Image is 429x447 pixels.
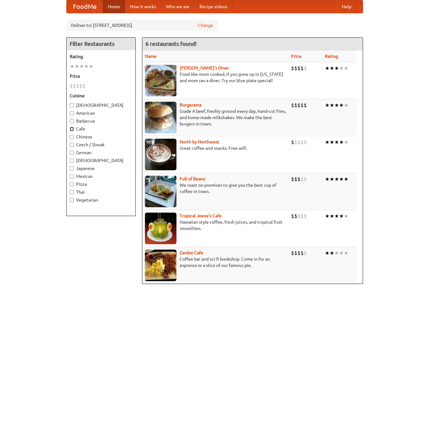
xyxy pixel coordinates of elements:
[297,139,301,146] li: $
[70,103,74,107] input: [DEMOGRAPHIC_DATA]
[301,139,304,146] li: $
[301,65,304,72] li: $
[70,151,74,155] input: German
[304,250,307,257] li: $
[339,213,344,220] li: ★
[103,0,125,13] a: Home
[334,102,339,109] li: ★
[330,102,334,109] li: ★
[145,102,176,133] img: burgerama.jpg
[325,65,330,72] li: ★
[291,102,294,109] li: $
[198,22,213,28] a: Change
[325,176,330,183] li: ★
[325,139,330,146] li: ★
[337,0,356,13] a: Help
[297,65,301,72] li: $
[74,63,79,70] li: ★
[70,111,74,115] input: American
[339,139,344,146] li: ★
[70,63,74,70] li: ★
[70,190,74,194] input: Thai
[76,82,79,89] li: $
[291,176,294,183] li: $
[180,139,219,144] a: North by Northwest
[325,213,330,220] li: ★
[145,213,176,244] img: jeeves.jpg
[334,65,339,72] li: ★
[294,250,297,257] li: $
[344,250,349,257] li: ★
[79,82,82,89] li: $
[291,54,301,59] a: Price
[70,143,74,147] input: Czech / Slovak
[330,139,334,146] li: ★
[145,139,176,170] img: north.jpg
[145,108,286,127] p: Grade A beef, freshly ground every day, hand-cut fries, and home-made milkshakes. We make the bes...
[70,189,132,195] label: Thai
[344,213,349,220] li: ★
[70,197,132,203] label: Vegetarian
[70,118,132,124] label: Barbecue
[304,65,307,72] li: $
[70,182,74,186] input: Pizza
[297,176,301,183] li: $
[70,126,132,132] label: Cafe
[334,139,339,146] li: ★
[145,176,176,207] img: beans.jpg
[145,256,286,269] p: Coffee bar and sci-fi bookshop. Come in for an espresso or a slice of our famous pie.
[291,65,294,72] li: $
[330,65,334,72] li: ★
[145,54,157,59] a: Name
[70,173,132,179] label: Mexican
[344,102,349,109] li: ★
[145,219,286,232] p: Hawaiian style coffee, fresh juices, and tropical fruit smoothies.
[180,250,203,255] a: Zardoz Cafe
[145,65,176,96] img: sallys.jpg
[304,102,307,109] li: $
[180,176,205,181] a: Full of Beans
[294,176,297,183] li: $
[161,0,194,13] a: Who we are
[297,213,301,220] li: $
[89,63,93,70] li: ★
[70,102,132,108] label: [DEMOGRAPHIC_DATA]
[73,82,76,89] li: $
[180,102,201,107] a: Burgerama
[82,82,86,89] li: $
[194,0,232,13] a: Recipe videos
[339,65,344,72] li: ★
[304,213,307,220] li: $
[325,102,330,109] li: ★
[67,0,103,13] a: FoodMe
[330,213,334,220] li: ★
[297,250,301,257] li: $
[70,134,132,140] label: Chinese
[145,145,286,151] p: Great coffee and snacks. Free wifi.
[325,54,338,59] a: Rating
[301,176,304,183] li: $
[294,65,297,72] li: $
[146,41,197,47] ng-pluralize: 6 restaurants found!
[301,250,304,257] li: $
[79,63,84,70] li: ★
[339,102,344,109] li: ★
[297,102,301,109] li: $
[334,213,339,220] li: ★
[334,250,339,257] li: ★
[301,213,304,220] li: $
[67,38,135,50] h4: Filter Restaurants
[344,176,349,183] li: ★
[70,119,74,123] input: Barbecue
[330,176,334,183] li: ★
[180,213,222,218] b: Tropical Jeeve's Cafe
[70,165,132,172] label: Japanese
[70,53,132,60] h5: Rating
[70,174,74,178] input: Mexican
[334,176,339,183] li: ★
[70,159,74,163] input: [DEMOGRAPHIC_DATA]
[291,213,294,220] li: $
[294,139,297,146] li: $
